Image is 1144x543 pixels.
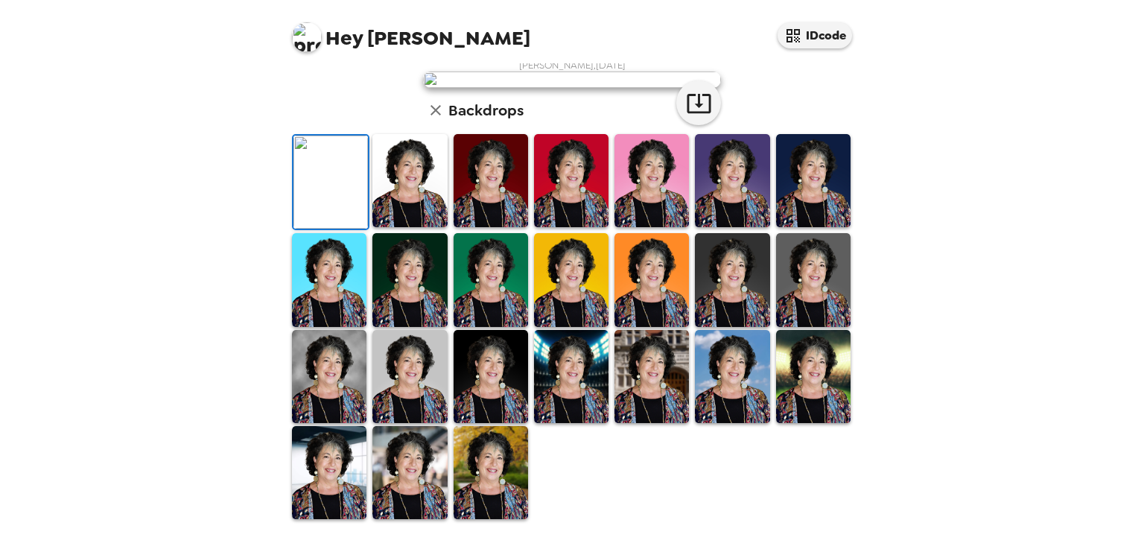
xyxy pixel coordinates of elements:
img: profile pic [292,22,322,52]
span: Hey [325,25,363,51]
img: user [423,72,721,88]
h6: Backdrops [448,98,524,122]
span: [PERSON_NAME] , [DATE] [519,59,626,72]
button: IDcode [778,22,852,48]
span: [PERSON_NAME] [292,15,530,48]
img: Original [293,136,368,229]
